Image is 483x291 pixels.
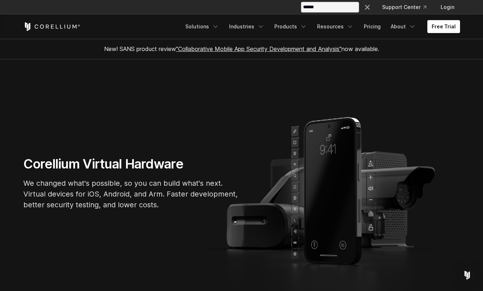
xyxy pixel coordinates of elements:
div: Open Intercom Messenger [459,267,476,284]
span: New! SANS product review now available. [104,45,379,52]
a: Corellium Home [23,22,80,31]
div: Navigation Menu [181,20,460,33]
a: Pricing [359,20,385,33]
a: Products [270,20,311,33]
a: Solutions [181,20,223,33]
button: Search [361,1,373,14]
a: Support Center [376,1,432,14]
h1: Corellium Virtual Hardware [23,156,239,172]
p: We changed what's possible, so you can build what's next. Virtual devices for iOS, Android, and A... [23,178,239,210]
a: Free Trial [427,20,460,33]
a: Industries [225,20,269,33]
a: Resources [313,20,358,33]
div: × [364,1,371,12]
div: Navigation Menu [355,1,460,14]
a: "Collaborative Mobile App Security Development and Analysis" [176,45,342,52]
a: Login [435,1,460,14]
a: About [386,20,420,33]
